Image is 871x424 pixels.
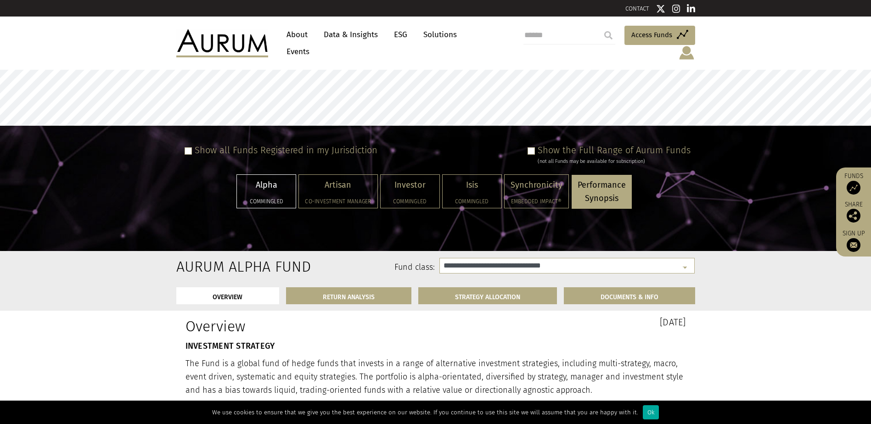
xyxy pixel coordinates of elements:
[511,179,562,192] p: Synchronicity
[564,287,695,304] a: DOCUMENTS & INFO
[185,318,429,335] h1: Overview
[176,258,251,275] h2: Aurum Alpha Fund
[265,262,435,273] label: Fund class:
[538,145,691,156] label: Show the Full Range of Aurum Funds
[625,5,649,12] a: CONTACT
[578,179,626,205] p: Performance Synopsis
[847,209,860,223] img: Share this post
[282,26,312,43] a: About
[672,4,680,13] img: Instagram icon
[847,181,860,195] img: Access Funds
[624,26,695,45] a: Access Funds
[418,287,557,304] a: STRATEGY ALLOCATION
[643,405,659,419] div: Ok
[176,29,268,57] img: Aurum
[687,4,695,13] img: Linkedin icon
[286,287,411,304] a: RETURN ANALYSIS
[387,199,433,204] h5: Commingled
[656,4,665,13] img: Twitter icon
[282,43,309,60] a: Events
[305,199,371,204] h5: Co-investment Manager
[243,199,290,204] h5: Commingled
[847,238,860,252] img: Sign up to our newsletter
[841,201,866,223] div: Share
[387,179,433,192] p: Investor
[195,145,377,156] label: Show all Funds Registered in my Jurisdiction
[599,26,618,45] input: Submit
[449,179,495,192] p: Isis
[538,157,691,166] div: (not all Funds may be available for subscription)
[841,172,866,195] a: Funds
[305,179,371,192] p: Artisan
[678,45,695,61] img: account-icon.svg
[185,341,275,351] strong: INVESTMENT STRATEGY
[389,26,412,43] a: ESG
[243,179,290,192] p: Alpha
[449,199,495,204] h5: Commingled
[419,26,461,43] a: Solutions
[319,26,382,43] a: Data & Insights
[185,357,686,396] p: The Fund is a global fund of hedge funds that invests in a range of alternative investment strate...
[511,199,562,204] h5: Embedded Impact®
[631,29,672,40] span: Access Funds
[443,318,686,327] h3: [DATE]
[841,229,866,252] a: Sign up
